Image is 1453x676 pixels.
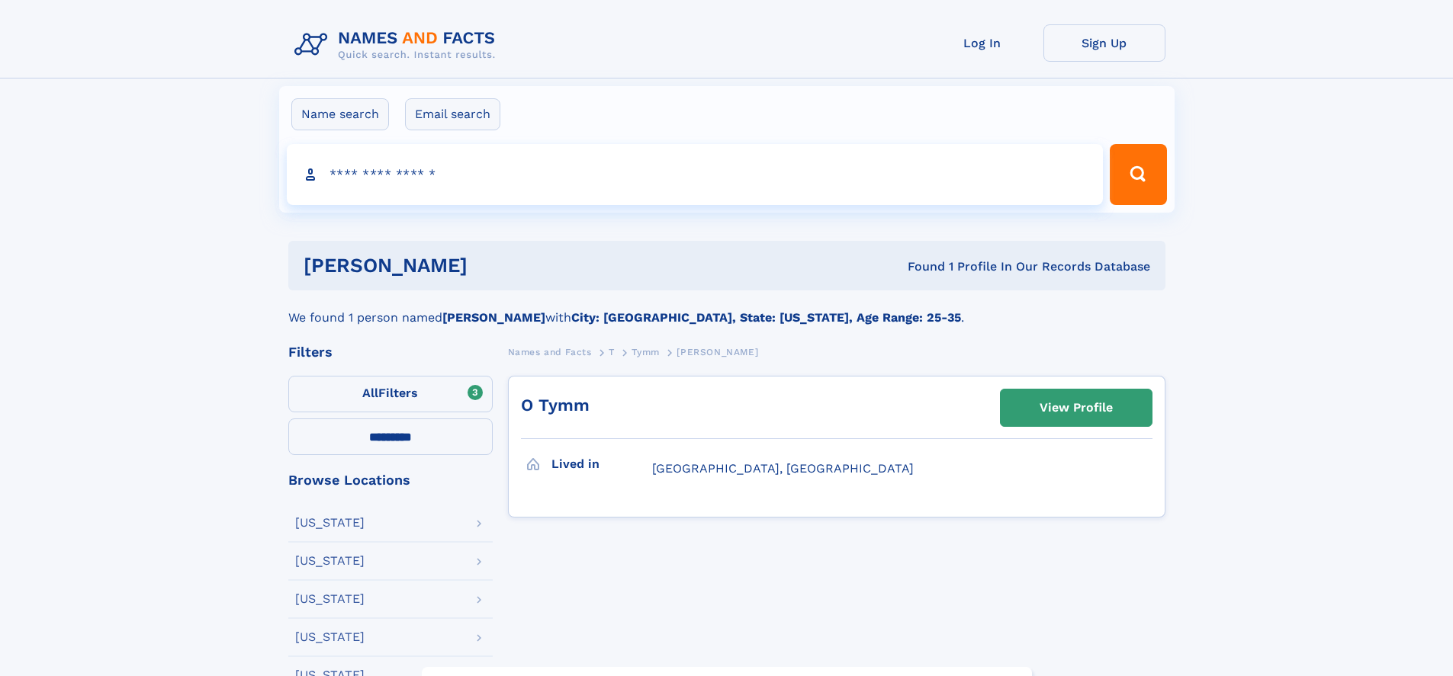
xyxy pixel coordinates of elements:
a: T [609,342,615,361]
div: [US_STATE] [295,593,365,605]
label: Filters [288,376,493,412]
span: All [362,386,378,400]
a: Names and Facts [508,342,592,361]
a: O Tymm [521,396,590,415]
span: T [609,347,615,357]
input: search input [287,144,1104,205]
b: [PERSON_NAME] [442,310,545,325]
span: [PERSON_NAME] [677,347,758,357]
h3: Lived in [551,451,652,477]
button: Search Button [1110,144,1166,205]
a: Tymm [632,342,659,361]
label: Email search [405,98,500,130]
b: City: [GEOGRAPHIC_DATA], State: [US_STATE], Age Range: 25-35 [571,310,961,325]
a: Sign Up [1043,24,1165,62]
div: We found 1 person named with . [288,290,1165,327]
div: [US_STATE] [295,517,365,529]
a: Log In [921,24,1043,62]
img: Logo Names and Facts [288,24,508,66]
div: Found 1 Profile In Our Records Database [687,258,1150,275]
h1: [PERSON_NAME] [304,256,688,275]
div: Filters [288,345,493,359]
span: Tymm [632,347,659,357]
label: Name search [291,98,389,130]
div: View Profile [1040,390,1113,425]
div: Browse Locations [288,473,493,487]
span: [GEOGRAPHIC_DATA], [GEOGRAPHIC_DATA] [652,461,914,476]
div: [US_STATE] [295,631,365,643]
div: [US_STATE] [295,555,365,567]
a: View Profile [1001,389,1152,426]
